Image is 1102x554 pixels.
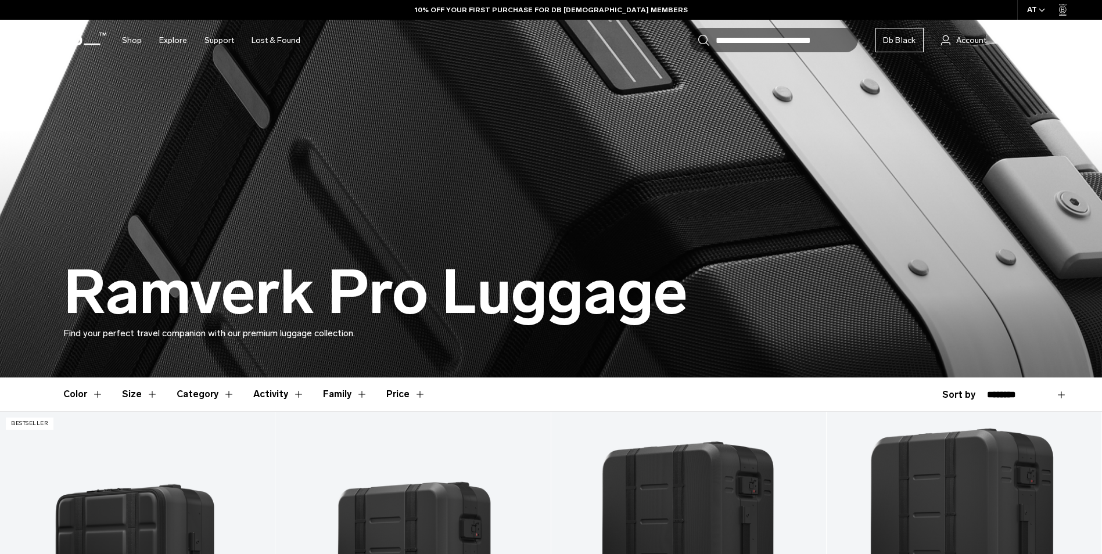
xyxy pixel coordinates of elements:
[63,328,355,339] span: Find your perfect travel companion with our premium luggage collection.
[6,418,53,430] p: Bestseller
[122,377,158,411] button: Toggle Filter
[63,259,688,326] h1: Ramverk Pro Luggage
[63,377,103,411] button: Toggle Filter
[941,33,986,47] a: Account
[252,20,300,61] a: Lost & Found
[177,377,235,411] button: Toggle Filter
[204,20,234,61] a: Support
[1019,34,1033,46] span: Bag
[253,377,304,411] button: Toggle Filter
[386,377,426,411] button: Toggle Price
[875,28,924,52] a: Db Black
[159,20,187,61] a: Explore
[113,20,309,61] nav: Main Navigation
[415,5,688,15] a: 10% OFF YOUR FIRST PURCHASE FOR DB [DEMOGRAPHIC_DATA] MEMBERS
[122,20,142,61] a: Shop
[956,34,986,46] span: Account
[1004,33,1033,47] button: Bag
[323,377,368,411] button: Toggle Filter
